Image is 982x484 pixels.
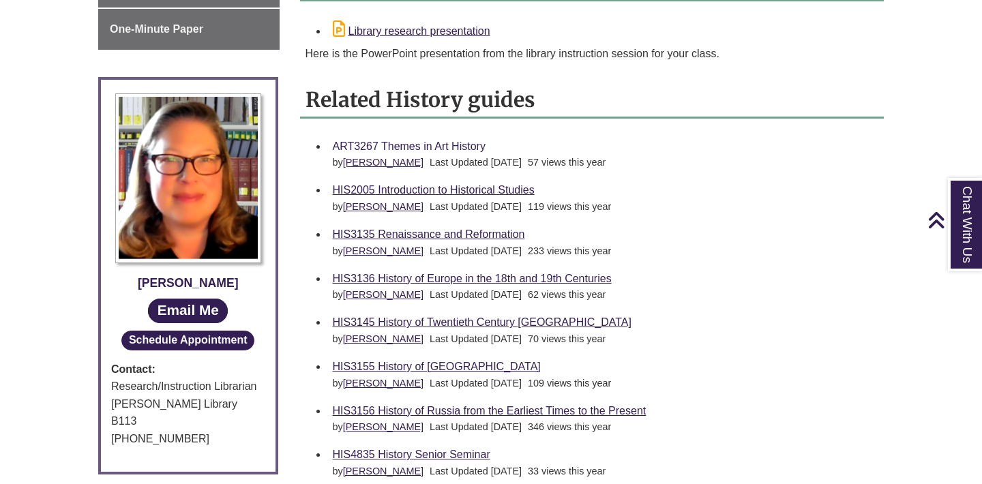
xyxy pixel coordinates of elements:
a: HIS3155 History of [GEOGRAPHIC_DATA] [333,361,541,372]
span: by [333,201,427,212]
a: [PERSON_NAME] [343,333,423,344]
button: Schedule Appointment [121,331,254,350]
span: Last Updated [DATE] [430,157,522,168]
span: by [333,289,427,300]
a: ART3267 Themes in Art History [333,140,486,152]
a: HIS3156 History of Russia from the Earliest Times to the Present [333,405,646,417]
span: by [333,333,427,344]
a: HIS3135 Renaissance and Reformation [333,228,525,240]
a: Email Me [148,299,228,322]
a: [PERSON_NAME] [343,421,423,432]
h2: Related History guides [300,82,884,119]
span: 70 views this year [528,333,606,344]
img: Profile Photo [115,93,261,264]
a: HIS4835 History Senior Seminar [333,449,490,460]
div: Research/Instruction Librarian [PERSON_NAME] Library B113 [111,378,265,430]
span: 346 views this year [528,421,611,432]
a: [PERSON_NAME] [343,157,423,168]
span: by [333,466,427,477]
span: Last Updated [DATE] [430,289,522,300]
span: One-Minute Paper [110,23,203,35]
span: 33 views this year [528,466,606,477]
span: Last Updated [DATE] [430,201,522,212]
a: [PERSON_NAME] [343,466,423,477]
a: Profile Photo [PERSON_NAME] [111,93,265,293]
a: Library research presentation [333,25,490,37]
strong: Contact: [111,361,265,378]
span: by [333,378,427,389]
a: HIS3136 History of Europe in the 18th and 19th Centuries [333,273,612,284]
a: One-Minute Paper [98,9,280,50]
span: Last Updated [DATE] [430,466,522,477]
a: HIS3145 History of Twentieth Century [GEOGRAPHIC_DATA] [333,316,631,328]
div: [PHONE_NUMBER] [111,430,265,448]
span: Last Updated [DATE] [430,245,522,256]
a: [PERSON_NAME] [343,289,423,300]
a: HIS2005 Introduction to Historical Studies [333,184,535,196]
span: Last Updated [DATE] [430,378,522,389]
span: by [333,157,427,168]
div: [PERSON_NAME] [111,273,265,292]
span: 119 views this year [528,201,611,212]
span: 57 views this year [528,157,606,168]
span: 109 views this year [528,378,611,389]
a: [PERSON_NAME] [343,245,423,256]
span: by [333,245,427,256]
p: Here is the PowerPoint presentation from the library instruction session for your class. [306,46,879,62]
span: 233 views this year [528,245,611,256]
span: 62 views this year [528,289,606,300]
a: [PERSON_NAME] [343,201,423,212]
span: Last Updated [DATE] [430,333,522,344]
a: [PERSON_NAME] [343,378,423,389]
span: Last Updated [DATE] [430,421,522,432]
a: Back to Top [927,211,979,229]
span: by [333,421,427,432]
